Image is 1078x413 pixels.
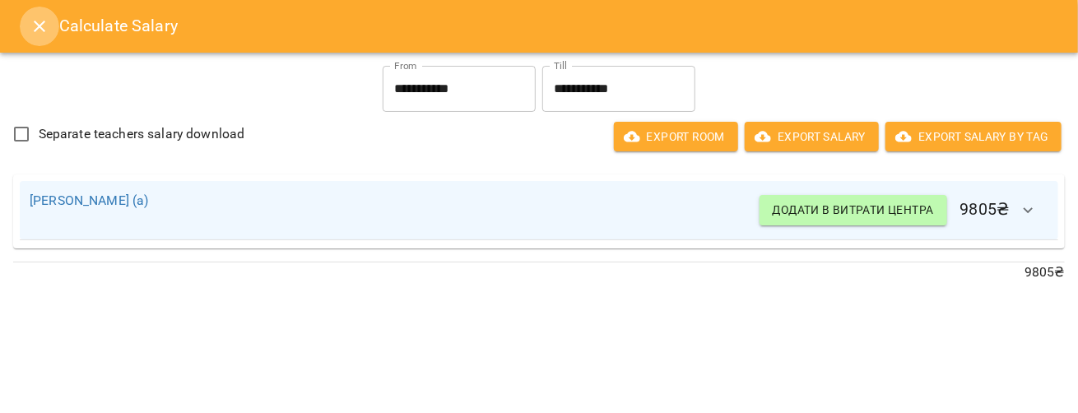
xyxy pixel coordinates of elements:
[760,191,1048,230] h6: 9805 ₴
[758,127,866,146] span: Export Salary
[614,122,738,151] button: Export room
[760,195,947,225] button: Додати в витрати центра
[59,13,1058,39] h6: Calculate Salary
[30,193,149,208] a: [PERSON_NAME] (а)
[20,7,59,46] button: Close
[627,127,725,146] span: Export room
[745,122,879,151] button: Export Salary
[39,124,245,144] span: Separate teachers salary download
[773,200,934,220] span: Додати в витрати центра
[13,262,1065,282] p: 9805 ₴
[899,127,1048,146] span: Export Salary by Tag
[885,122,1062,151] button: Export Salary by Tag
